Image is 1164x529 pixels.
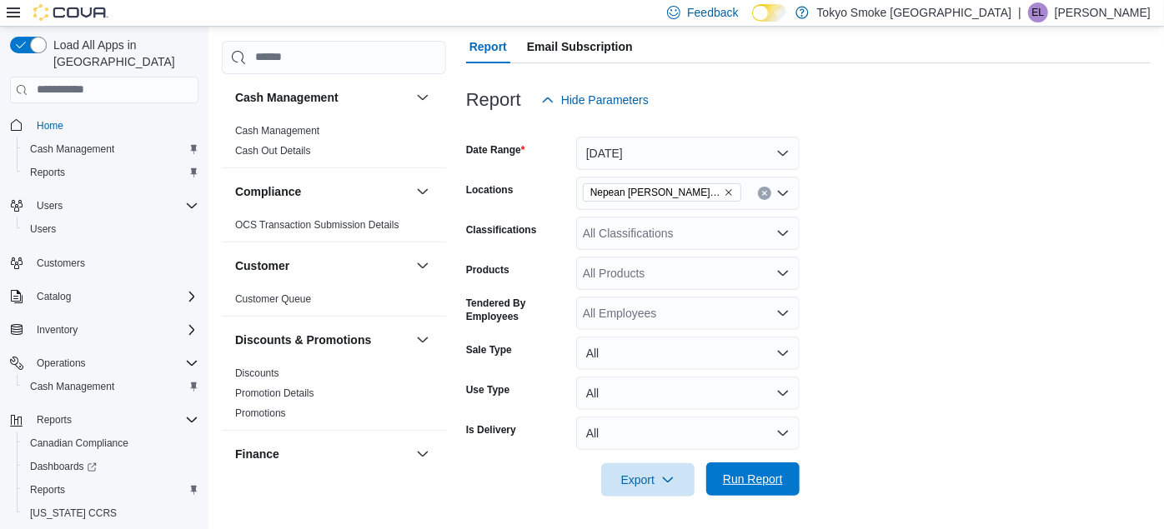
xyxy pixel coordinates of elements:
button: Open list of options [776,227,790,240]
label: Tendered By Employees [466,297,569,323]
span: [US_STATE] CCRS [30,507,117,520]
a: Customers [30,253,92,273]
div: Eric Lindbald [1028,2,1048,22]
a: Canadian Compliance [23,433,135,453]
span: Customer Queue [235,292,311,305]
button: Run Report [706,462,800,496]
button: Customer [413,255,433,275]
button: Remove Nepean Chapman Mills from selection in this group [724,187,734,197]
div: Cash Management [222,120,446,167]
span: Promotion Details [235,386,314,399]
span: Reports [23,162,198,182]
button: Reports [30,410,78,430]
span: Operations [37,357,86,370]
h3: Finance [235,445,279,462]
span: Canadian Compliance [30,437,128,450]
span: Customers [30,252,198,273]
span: Users [30,196,198,216]
label: Sale Type [466,343,512,357]
button: Users [3,194,205,217]
button: Export [601,463,695,497]
label: Products [466,263,509,277]
button: Cash Management [17,137,205,161]
span: Cash Management [30,380,114,393]
a: Discounts [235,367,279,378]
span: Inventory [30,320,198,340]
button: Discounts & Promotions [413,329,433,349]
button: All [576,337,800,370]
span: Reports [23,480,198,500]
span: Discounts [235,366,279,379]
button: Catalog [3,285,205,308]
input: Dark Mode [752,4,787,22]
span: Catalog [30,287,198,307]
div: Discounts & Promotions [222,362,446,429]
button: Compliance [413,181,433,201]
span: Reports [30,483,65,497]
span: EL [1032,2,1045,22]
button: All [576,417,800,450]
a: [US_STATE] CCRS [23,503,123,523]
button: Reports [17,161,205,184]
a: Reports [23,480,72,500]
div: Customer [222,288,446,315]
button: Cash Management [17,375,205,398]
span: Nepean [PERSON_NAME] [PERSON_NAME] [590,184,720,201]
span: Canadian Compliance [23,433,198,453]
button: Finance [235,445,409,462]
button: Open list of options [776,307,790,320]
span: Users [37,199,63,212]
button: All [576,377,800,410]
h3: Cash Management [235,88,339,105]
a: OCS Transaction Submission Details [235,218,399,230]
button: Inventory [30,320,84,340]
span: Customers [37,257,85,270]
span: Dashboards [30,460,97,473]
span: Washington CCRS [23,503,198,523]
span: Users [30,222,56,236]
button: Open list of options [776,267,790,280]
button: Cash Management [413,87,433,107]
span: Email Subscription [527,30,633,63]
button: Clear input [758,187,771,200]
label: Locations [466,183,514,197]
span: Reports [30,166,65,179]
button: [DATE] [576,137,800,170]
button: Reports [3,408,205,432]
a: Cash Management [235,124,319,136]
button: Discounts & Promotions [235,331,409,347]
button: Open list of options [776,187,790,200]
span: Reports [30,410,198,430]
button: Home [3,113,205,137]
span: Inventory [37,323,78,337]
button: Compliance [235,182,409,199]
a: Reports [23,162,72,182]
span: Cash Out Details [235,143,311,157]
span: Cash Management [235,123,319,137]
a: Cash Management [23,377,121,397]
button: Customers [3,251,205,275]
label: Date Range [466,143,525,157]
button: Reports [17,478,205,502]
span: Reports [37,413,72,427]
label: Is Delivery [466,423,516,437]
label: Classifications [466,223,537,237]
span: Nepean Chapman Mills [583,183,741,202]
span: Home [30,115,198,136]
a: Dashboards [17,455,205,478]
span: Run Report [723,471,783,487]
span: Cash Management [30,142,114,156]
span: Operations [30,353,198,373]
button: Operations [30,353,93,373]
a: Customer Queue [235,292,311,304]
a: Cash Out Details [235,144,311,156]
button: Finance [413,443,433,463]
div: Compliance [222,214,446,241]
span: Catalog [37,290,71,303]
a: Cash Management [23,139,121,159]
span: Hide Parameters [561,92,649,108]
button: [US_STATE] CCRS [17,502,205,525]
button: Catalog [30,287,78,307]
button: Cash Management [235,88,409,105]
span: Load All Apps in [GEOGRAPHIC_DATA] [47,37,198,70]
